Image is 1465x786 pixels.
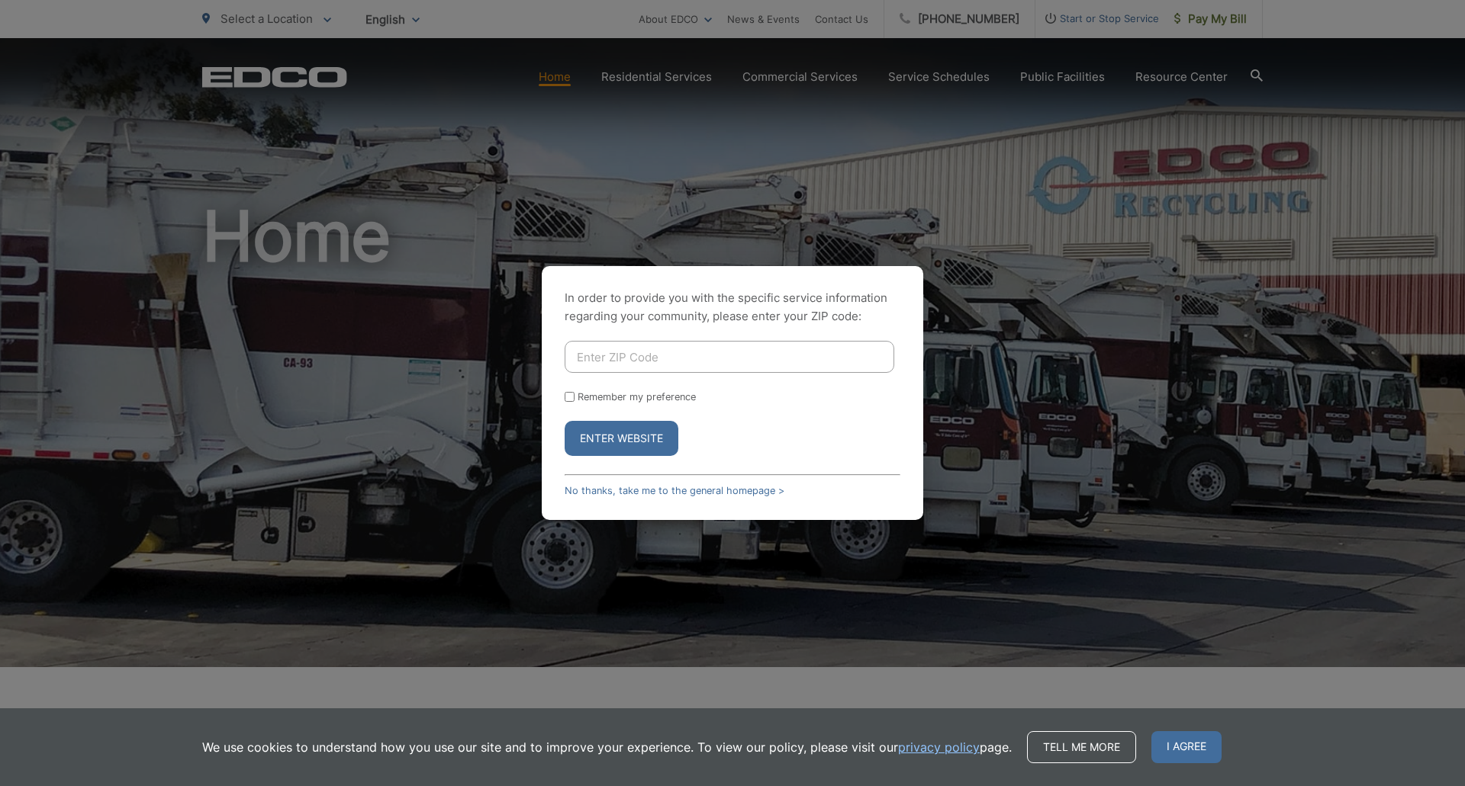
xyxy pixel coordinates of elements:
input: Enter ZIP Code [565,341,894,373]
a: Tell me more [1027,731,1136,763]
span: I agree [1151,731,1222,763]
p: We use cookies to understand how you use our site and to improve your experience. To view our pol... [202,738,1012,756]
label: Remember my preference [578,391,696,403]
a: privacy policy [898,738,980,756]
a: No thanks, take me to the general homepage > [565,485,784,496]
p: In order to provide you with the specific service information regarding your community, please en... [565,289,900,326]
button: Enter Website [565,421,678,456]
